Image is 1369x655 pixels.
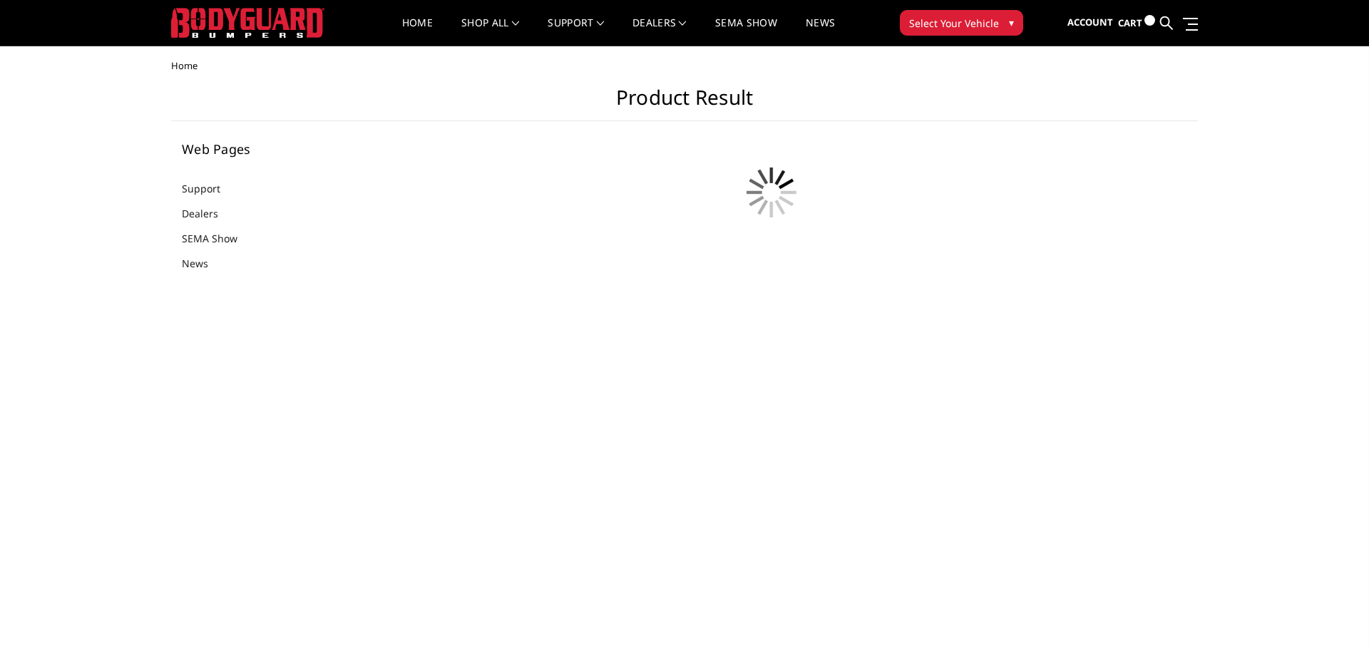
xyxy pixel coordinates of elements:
h5: Web Pages [182,143,356,155]
span: ▾ [1009,15,1014,30]
span: Account [1067,16,1113,29]
a: News [806,18,835,46]
span: Select Your Vehicle [909,16,999,31]
a: Account [1067,4,1113,42]
a: Cart [1118,4,1155,43]
a: SEMA Show [715,18,777,46]
button: Select Your Vehicle [900,10,1023,36]
span: Cart [1118,16,1142,29]
a: shop all [461,18,519,46]
a: Dealers [182,206,236,221]
a: Support [182,181,238,196]
a: Home [402,18,433,46]
a: News [182,256,226,271]
a: SEMA Show [182,231,255,246]
a: Support [548,18,604,46]
a: Dealers [632,18,687,46]
img: preloader.gif [736,157,807,228]
span: Home [171,59,198,72]
h1: Product Result [171,86,1198,121]
img: BODYGUARD BUMPERS [171,8,324,38]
